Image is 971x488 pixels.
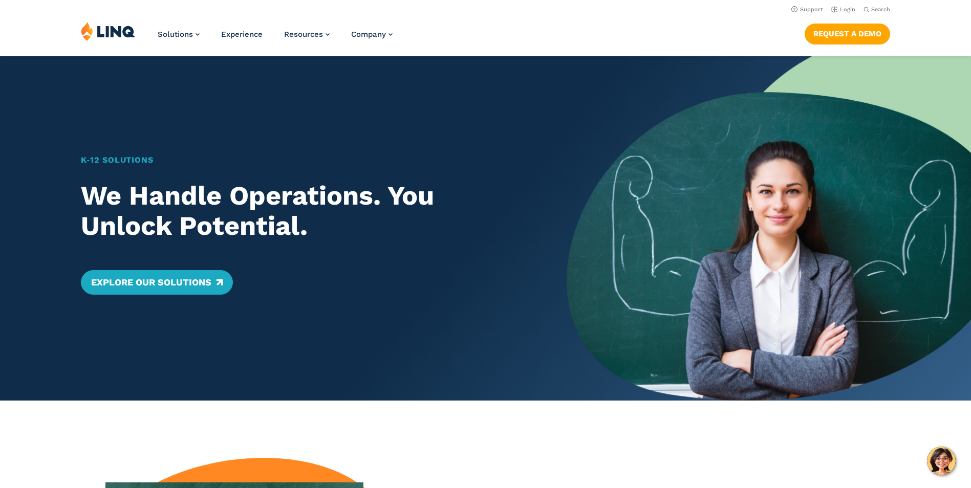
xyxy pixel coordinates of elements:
a: Resources [284,30,330,39]
a: Login [831,6,855,13]
h2: We Handle Operations. You Unlock Potential. [81,181,527,242]
span: Company [351,30,386,39]
span: Solutions [158,30,193,39]
nav: Primary Navigation [158,21,393,55]
button: Open Search Bar [864,6,890,13]
h1: K‑12 Solutions [81,154,527,166]
img: Home Banner [567,56,971,401]
a: Company [351,30,393,39]
span: Search [871,6,890,13]
a: Solutions [158,30,200,39]
button: Hello, have a question? Let’s chat. [927,447,956,475]
a: Explore Our Solutions [81,270,233,295]
a: Support [791,6,823,13]
img: LINQ | K‑12 Software [81,21,135,41]
nav: Button Navigation [805,21,890,44]
a: Request a Demo [805,24,890,44]
span: Resources [284,30,323,39]
a: Experience [221,30,263,39]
